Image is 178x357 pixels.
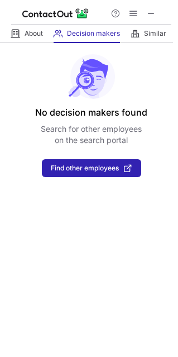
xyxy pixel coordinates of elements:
[25,29,43,38] span: About
[67,29,120,38] span: Decision makers
[68,54,116,99] img: No leads found
[42,159,141,177] button: Find other employees
[144,29,166,38] span: Similar
[22,7,89,20] img: ContactOut v5.3.10
[41,123,142,146] p: Search for other employees on the search portal
[35,106,147,119] header: No decision makers found
[51,164,119,172] span: Find other employees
